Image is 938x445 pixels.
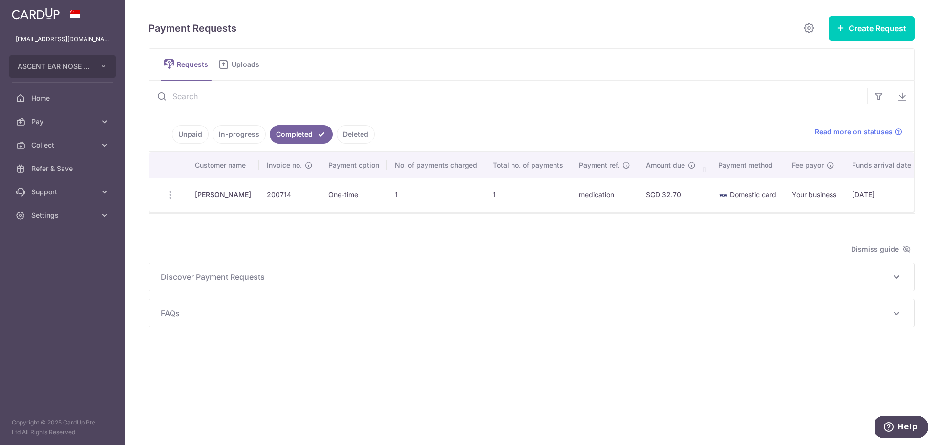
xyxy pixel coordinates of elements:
[31,187,96,197] span: Support
[579,160,619,170] span: Payment ref.
[387,152,485,178] th: No. of payments charged
[161,307,902,319] p: FAQs
[571,178,638,212] td: medication
[259,178,320,212] td: 200714
[270,125,333,144] a: Completed
[232,60,266,69] span: Uploads
[31,117,96,127] span: Pay
[829,16,915,41] button: Create Request
[161,49,212,80] a: Requests
[646,160,685,170] span: Amount due
[22,7,42,16] span: Help
[387,178,485,212] td: 1
[161,271,891,283] span: Discover Payment Requests
[638,178,710,212] td: SGD 32.70
[12,8,60,20] img: CardUp
[31,211,96,220] span: Settings
[259,152,320,178] th: Invoice no.
[161,271,902,283] p: Discover Payment Requests
[16,34,109,44] p: [EMAIL_ADDRESS][DOMAIN_NAME]
[177,60,212,69] span: Requests
[852,160,911,170] span: Funds arrival date
[784,178,844,212] td: Your business
[213,125,266,144] a: In-progress
[18,62,90,71] span: ASCENT EAR NOSE THROAT SPECIALIST GROUP PTE. LTD.
[395,160,477,170] span: No. of payments charged
[844,152,937,178] th: Funds arrival date : activate to sort column ascending
[730,191,776,199] span: Domestic card
[337,125,375,144] a: Deleted
[267,160,302,170] span: Invoice no.
[320,152,387,178] th: Payment option
[31,164,96,173] span: Refer & Save
[187,178,259,212] td: [PERSON_NAME]
[161,307,891,319] span: FAQs
[875,416,928,440] iframe: Opens a widget where you can find more information
[328,160,379,170] span: Payment option
[571,152,638,178] th: Payment ref.
[172,125,209,144] a: Unpaid
[149,81,867,112] input: Search
[792,160,824,170] span: Fee payor
[215,49,266,80] a: Uploads
[493,160,563,170] span: Total no. of payments
[638,152,710,178] th: Amount due : activate to sort column ascending
[815,127,902,137] a: Read more on statuses
[485,178,571,212] td: 1
[31,93,96,103] span: Home
[718,191,728,200] img: visa-sm-192604c4577d2d35970c8ed26b86981c2741ebd56154ab54ad91a526f0f24972.png
[815,127,893,137] span: Read more on statuses
[187,152,259,178] th: Customer name
[320,178,387,212] td: One-time
[31,140,96,150] span: Collect
[710,152,784,178] th: Payment method
[784,152,844,178] th: Fee payor
[485,152,571,178] th: Total no. of payments
[851,243,911,255] span: Dismiss guide
[9,55,116,78] button: ASCENT EAR NOSE THROAT SPECIALIST GROUP PTE. LTD.
[149,21,236,36] h5: Payment Requests
[844,178,937,212] td: [DATE]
